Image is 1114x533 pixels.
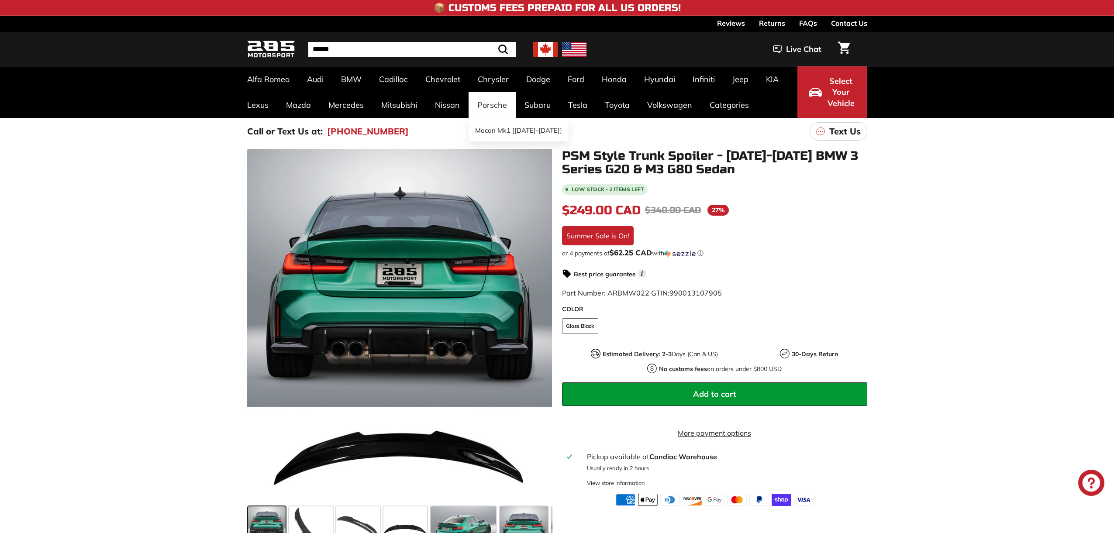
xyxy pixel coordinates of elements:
[562,428,867,438] a: More payment options
[562,382,867,406] button: Add to cart
[786,44,821,55] span: Live Chat
[603,350,718,359] p: Days (Can & US)
[799,16,817,31] a: FAQs
[831,16,867,31] a: Contact Us
[664,250,696,258] img: Sezzle
[762,38,833,60] button: Live Chat
[298,66,332,92] a: Audi
[683,494,702,506] img: discover
[596,92,638,118] a: Toyota
[829,125,861,138] p: Text Us
[417,66,469,92] a: Chevrolet
[826,76,856,109] span: Select Your Vehicle
[516,92,559,118] a: Subaru
[684,66,724,92] a: Infiniti
[320,92,372,118] a: Mercedes
[717,16,745,31] a: Reviews
[638,269,646,278] span: i
[705,494,724,506] img: google_pay
[247,39,295,60] img: Logo_285_Motorsport_areodynamics_components
[759,16,785,31] a: Returns
[562,203,641,218] span: $249.00 CAD
[749,494,769,506] img: paypal
[562,149,867,176] h1: PSM Style Trunk Spoiler - [DATE]-[DATE] BMW 3 Series G20 & M3 G80 Sedan
[645,205,701,216] span: $340.00 CAD
[693,389,736,399] span: Add to cart
[562,249,867,258] div: or 4 payments of$62.25 CADwithSezzle Click to learn more about Sezzle
[724,66,757,92] a: Jeep
[434,3,681,13] h4: 📦 Customs Fees Prepaid for All US Orders!
[638,92,701,118] a: Volkswagen
[603,350,672,358] strong: Estimated Delivery: 2-3
[659,365,707,373] strong: No customs fees
[277,92,320,118] a: Mazda
[372,92,426,118] a: Mitsubishi
[469,92,516,118] a: Porsche
[635,66,684,92] a: Hyundai
[517,66,559,92] a: Dodge
[247,125,323,138] p: Call or Text Us at:
[469,122,569,139] a: Macan Mk1 [[DATE]-[DATE]]
[238,66,298,92] a: Alfa Romeo
[562,289,722,297] span: Part Number: ARBMW022 GTIN:
[370,66,417,92] a: Cadillac
[562,226,634,245] div: Summer Sale is On!
[797,66,867,118] button: Select Your Vehicle
[559,66,593,92] a: Ford
[426,92,469,118] a: Nissan
[610,248,652,257] span: $62.25 CAD
[327,125,409,138] a: [PHONE_NUMBER]
[332,66,370,92] a: BMW
[772,494,791,506] img: shopify_pay
[469,66,517,92] a: Chrysler
[649,452,717,461] strong: Candiac Warehouse
[660,494,680,506] img: diners_club
[1076,470,1107,498] inbox-online-store-chat: Shopify online store chat
[308,42,516,57] input: Search
[559,92,596,118] a: Tesla
[638,494,658,506] img: apple_pay
[587,479,645,487] div: View store information
[574,270,636,278] strong: Best price guarantee
[616,494,635,506] img: american_express
[572,187,644,192] span: Low stock - 2 items left
[238,92,277,118] a: Lexus
[669,289,722,297] span: 990013107905
[792,350,838,358] strong: 30-Days Return
[810,122,867,141] a: Text Us
[707,205,729,216] span: 27%
[833,34,855,64] a: Cart
[562,249,867,258] div: or 4 payments of with
[757,66,787,92] a: KIA
[593,66,635,92] a: Honda
[701,92,758,118] a: Categories
[587,464,862,472] p: Usually ready in 2 hours
[659,365,782,374] p: on orders under $800 USD
[794,494,814,506] img: visa
[727,494,747,506] img: master
[587,451,862,462] div: Pickup available at
[562,305,867,314] label: COLOR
